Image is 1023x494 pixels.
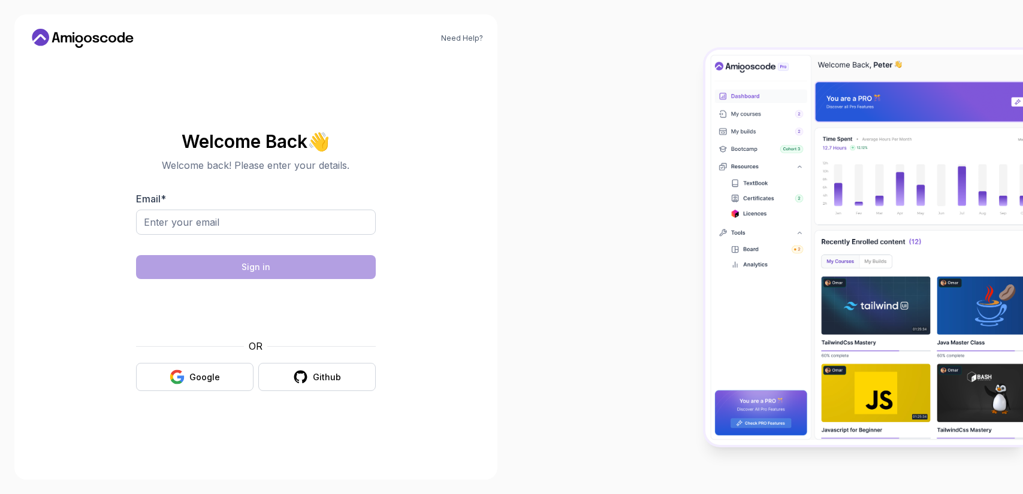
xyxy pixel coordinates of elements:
p: OR [249,339,262,353]
input: Enter your email [136,210,376,235]
p: Welcome back! Please enter your details. [136,158,376,172]
button: Google [136,363,254,391]
span: 👋 [306,129,333,154]
div: Sign in [242,261,270,273]
a: Home link [29,29,137,48]
h2: Welcome Back [136,132,376,151]
iframe: Widget containing checkbox for hCaptcha security challenge [165,286,346,332]
button: Github [258,363,376,391]
img: Amigoscode Dashboard [705,50,1023,445]
label: Email * [136,193,166,205]
button: Sign in [136,255,376,279]
div: Github [313,371,341,383]
div: Google [189,371,220,383]
a: Need Help? [441,34,483,43]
